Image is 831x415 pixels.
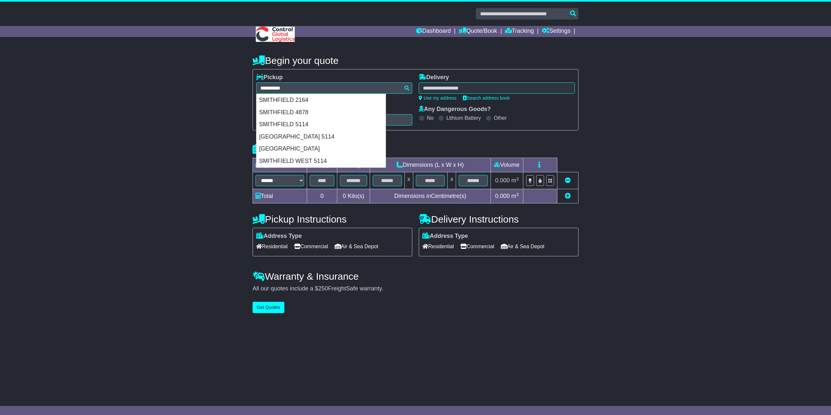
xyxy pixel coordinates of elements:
td: Kilo(s) [337,189,370,203]
label: Delivery [419,74,449,81]
a: Dashboard [416,26,451,37]
label: No [427,115,433,121]
a: Remove this item [565,177,571,184]
span: m [511,177,519,184]
span: Commercial [294,241,328,251]
span: Residential [256,241,288,251]
span: 0.000 [495,193,510,199]
div: SMITHFIELD 2164 [256,94,386,106]
a: Settings [542,26,570,37]
a: Use my address [419,95,456,101]
sup: 3 [516,177,519,181]
span: Air & Sea Depot [335,241,378,251]
td: 0 [307,189,337,203]
label: Pickup [256,74,283,81]
td: Dimensions (L x W x H) [370,158,490,172]
span: m [511,193,519,199]
label: Lithium Battery [446,115,481,121]
h4: Delivery Instructions [419,214,578,225]
label: Any Dangerous Goods? [419,106,491,113]
a: Quote/Book [459,26,497,37]
a: Add new item [565,193,571,199]
typeahead: Please provide city [256,82,412,94]
span: Residential [422,241,454,251]
div: [GEOGRAPHIC_DATA] 5114 [256,131,386,143]
td: x [404,172,413,189]
span: 0.000 [495,177,510,184]
label: Address Type [256,233,302,240]
span: 250 [318,285,328,292]
button: Get Quotes [253,302,284,313]
span: Air & Sea Depot [501,241,545,251]
label: Other [494,115,507,121]
h4: Warranty & Insurance [253,271,578,282]
div: [GEOGRAPHIC_DATA] [256,143,386,155]
div: SMITHFIELD WEST 5114 [256,155,386,167]
td: Dimensions in Centimetre(s) [370,189,490,203]
span: 0 [343,193,346,199]
div: SMITHFIELD 5114 [256,118,386,131]
h4: Package details | [253,144,334,154]
a: Search address book [463,95,510,101]
td: Total [253,189,307,203]
td: Type [253,158,307,172]
div: All our quotes include a $ FreightSafe warranty. [253,285,578,292]
h4: Pickup Instructions [253,214,412,225]
h4: Begin your quote [253,55,578,66]
label: Address Type [422,233,468,240]
span: Commercial [460,241,494,251]
sup: 3 [516,192,519,197]
td: x [448,172,456,189]
td: Volume [490,158,523,172]
a: Tracking [505,26,534,37]
div: SMITHFIELD 4878 [256,106,386,119]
